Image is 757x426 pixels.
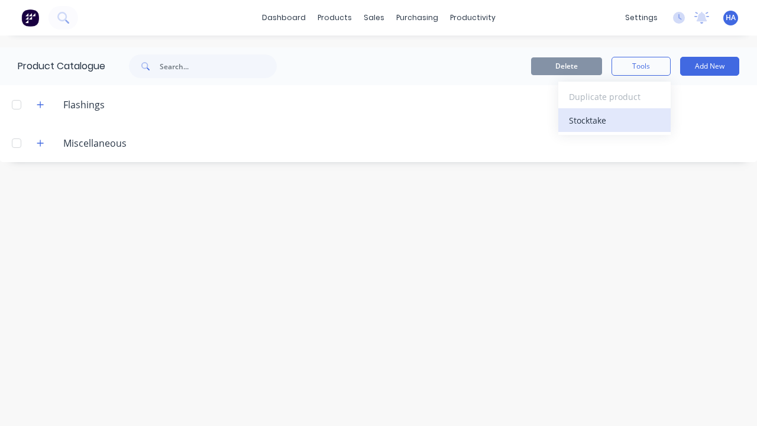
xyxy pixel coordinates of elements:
div: purchasing [390,9,444,27]
button: Tools [612,57,671,76]
a: dashboard [256,9,312,27]
div: Flashings [54,98,114,112]
input: Search... [160,54,277,78]
div: productivity [444,9,502,27]
div: settings [619,9,664,27]
div: products [312,9,358,27]
span: Duplicate product [569,91,658,103]
button: Add New [680,57,739,76]
div: Stocktake [569,112,660,129]
button: Delete [531,57,602,75]
div: sales [358,9,390,27]
div: Miscellaneous [54,136,136,150]
span: HA [726,12,736,23]
img: Factory [21,9,39,27]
